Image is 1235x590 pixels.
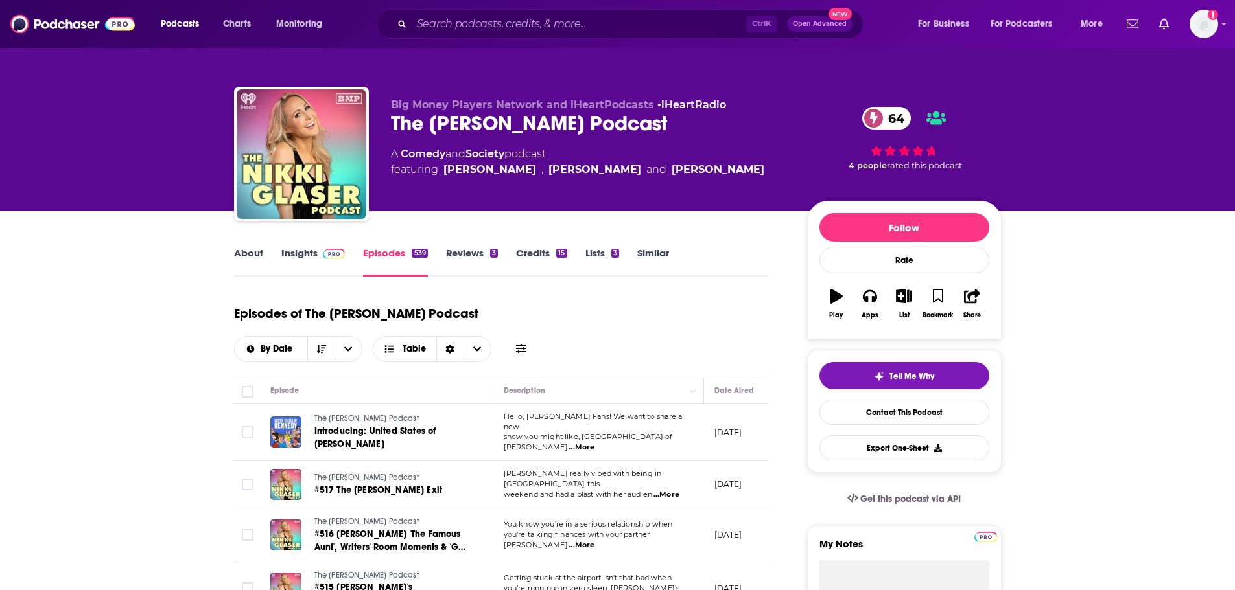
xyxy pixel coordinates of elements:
span: #516 [PERSON_NAME] 'The Famous Aunt', Writers' Room Moments & 'Get Out of My Elevator!' [314,528,467,565]
span: Charts [223,15,251,33]
span: The [PERSON_NAME] Podcast [314,414,419,423]
span: Hello, [PERSON_NAME] Fans! We want to share a new [504,412,683,431]
button: Sort Direction [307,337,335,361]
span: rated this podcast [887,161,962,170]
a: Credits15 [516,247,567,277]
span: show you might like, [GEOGRAPHIC_DATA] of [PERSON_NAME] [504,432,673,451]
a: Show notifications dropdown [1122,13,1144,35]
div: Rate [819,247,989,273]
span: By Date [261,345,297,354]
span: Introducing: United States of [PERSON_NAME] [314,425,436,449]
a: iHeartRadio [661,98,726,111]
div: 64 4 peoplerated this podcast [807,98,1002,179]
a: Podchaser - Follow, Share and Rate Podcasts [10,12,135,36]
span: Monitoring [276,15,322,33]
div: Description [504,383,545,398]
span: More [1081,15,1103,33]
button: open menu [267,14,339,34]
a: Reviews3 [446,247,498,277]
h1: Episodes of The [PERSON_NAME] Podcast [234,306,478,322]
span: Logged in as Naomiumusic [1190,10,1218,38]
span: You know you're in a serious relationship when [504,519,673,528]
a: The [PERSON_NAME] Podcast [314,570,470,582]
div: 3 [490,249,498,258]
a: Contact This Podcast [819,400,989,425]
button: Open AdvancedNew [787,16,853,32]
div: Share [963,312,981,319]
svg: Add a profile image [1208,10,1218,20]
span: #517 The [PERSON_NAME] Exit [314,484,443,495]
span: Big Money Players Network and iHeartPodcasts [391,98,654,111]
a: Brian Frange [672,162,764,177]
img: The Nikki Glaser Podcast [237,89,366,219]
button: open menu [982,14,1072,34]
a: Charts [215,14,259,34]
div: 539 [412,249,427,258]
img: User Profile [1190,10,1218,38]
span: weekend and had a blast with her audien [504,490,653,499]
a: Introducing: United States of [PERSON_NAME] [314,425,470,451]
button: Choose View [373,336,491,362]
span: featuring [391,162,764,177]
button: Apps [853,280,887,327]
span: , [541,162,543,177]
button: Export One-Sheet [819,435,989,460]
span: [PERSON_NAME] really vibed with being in [GEOGRAPHIC_DATA] this [504,469,662,488]
span: For Podcasters [991,15,1053,33]
div: 3 [611,249,619,258]
h2: Choose List sort [234,336,363,362]
span: Toggle select row [242,479,253,490]
p: [DATE] [714,529,742,540]
a: Show notifications dropdown [1154,13,1174,35]
div: List [899,312,910,319]
span: and [445,148,465,160]
button: Share [955,280,989,327]
span: ...More [653,490,679,500]
a: Comedy [401,148,445,160]
a: Pro website [974,530,997,542]
span: ...More [569,540,594,550]
label: My Notes [819,538,989,560]
span: Toggle select row [242,529,253,541]
p: [DATE] [714,427,742,438]
button: open menu [235,345,308,354]
img: tell me why sparkle [874,371,884,381]
button: Play [819,280,853,327]
img: Podchaser Pro [323,249,346,259]
a: Lists3 [585,247,619,277]
span: Open Advanced [793,21,847,27]
span: Ctrl K [746,16,777,32]
button: open menu [909,14,985,34]
span: Podcasts [161,15,199,33]
a: #517 The [PERSON_NAME] Exit [314,484,469,497]
div: Bookmark [923,312,953,319]
button: Follow [819,213,989,242]
span: The [PERSON_NAME] Podcast [314,473,419,482]
a: Andrew Collin [548,162,641,177]
button: Bookmark [921,280,955,327]
span: New [829,8,852,20]
button: tell me why sparkleTell Me Why [819,362,989,389]
span: The [PERSON_NAME] Podcast [314,517,419,526]
span: Get this podcast via API [860,494,961,505]
span: Table [403,345,426,354]
div: Episode [270,383,300,398]
span: Tell Me Why [889,371,934,381]
div: Play [829,312,843,319]
a: #516 [PERSON_NAME] 'The Famous Aunt', Writers' Room Moments & 'Get Out of My Elevator!' [314,528,470,554]
button: Column Actions [685,383,701,399]
span: ...More [569,442,594,453]
span: Getting stuck at the airport isn't that bad when [504,573,672,582]
a: The [PERSON_NAME] Podcast [314,472,469,484]
a: Similar [637,247,669,277]
button: open menu [152,14,216,34]
a: The [PERSON_NAME] Podcast [314,413,470,425]
button: open menu [335,337,362,361]
div: Search podcasts, credits, & more... [388,9,876,39]
a: Society [465,148,504,160]
div: 15 [556,249,567,258]
span: For Business [918,15,969,33]
div: Sort Direction [436,337,464,361]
